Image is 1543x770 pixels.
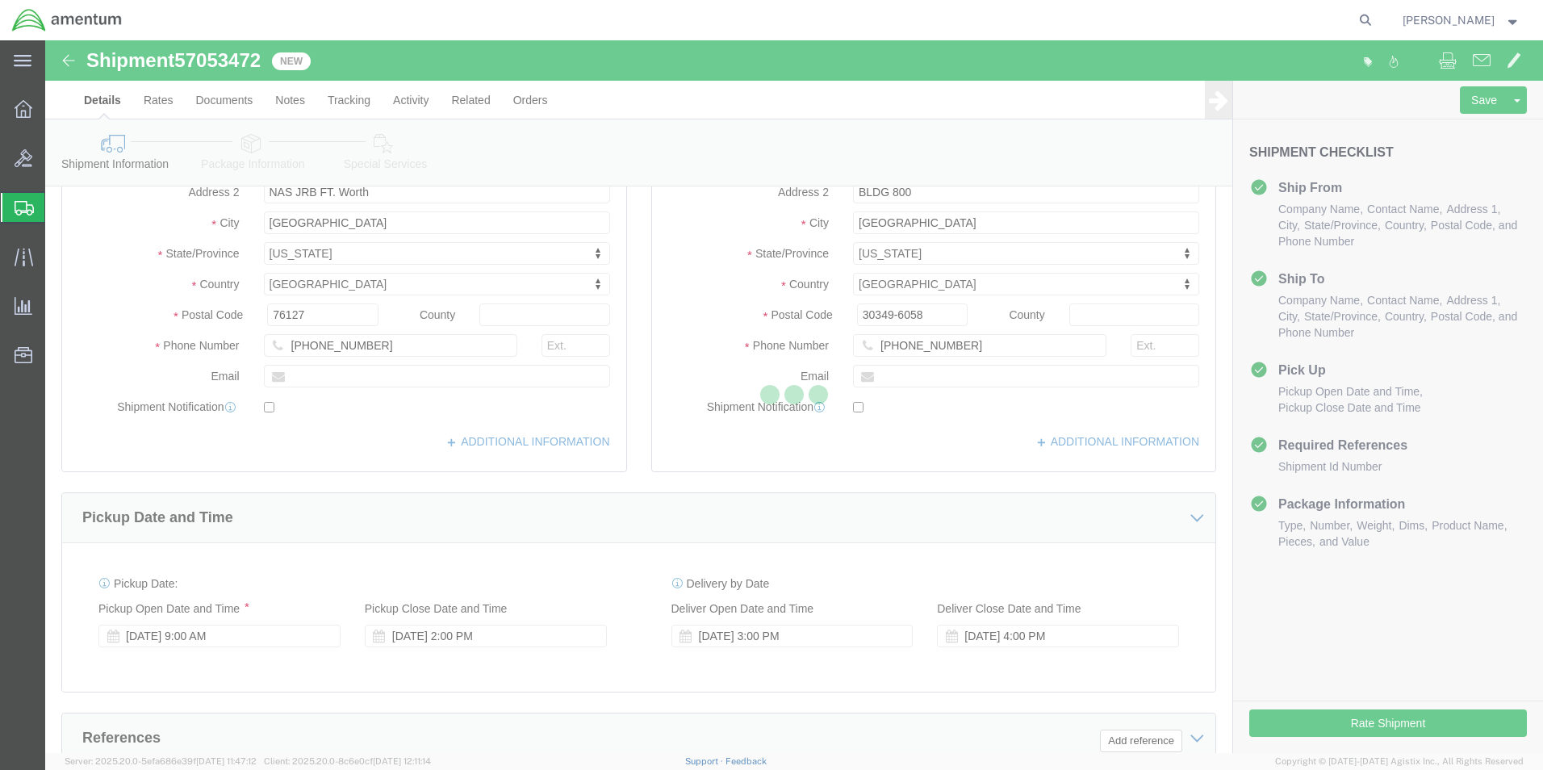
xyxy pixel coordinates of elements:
[65,756,257,766] span: Server: 2025.20.0-5efa686e39f
[1275,755,1524,768] span: Copyright © [DATE]-[DATE] Agistix Inc., All Rights Reserved
[726,756,767,766] a: Feedback
[196,756,257,766] span: [DATE] 11:47:12
[685,756,726,766] a: Support
[1403,11,1495,29] span: Keith Bellew
[264,756,431,766] span: Client: 2025.20.0-8c6e0cf
[1402,10,1521,30] button: [PERSON_NAME]
[11,8,123,32] img: logo
[373,756,431,766] span: [DATE] 12:11:14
